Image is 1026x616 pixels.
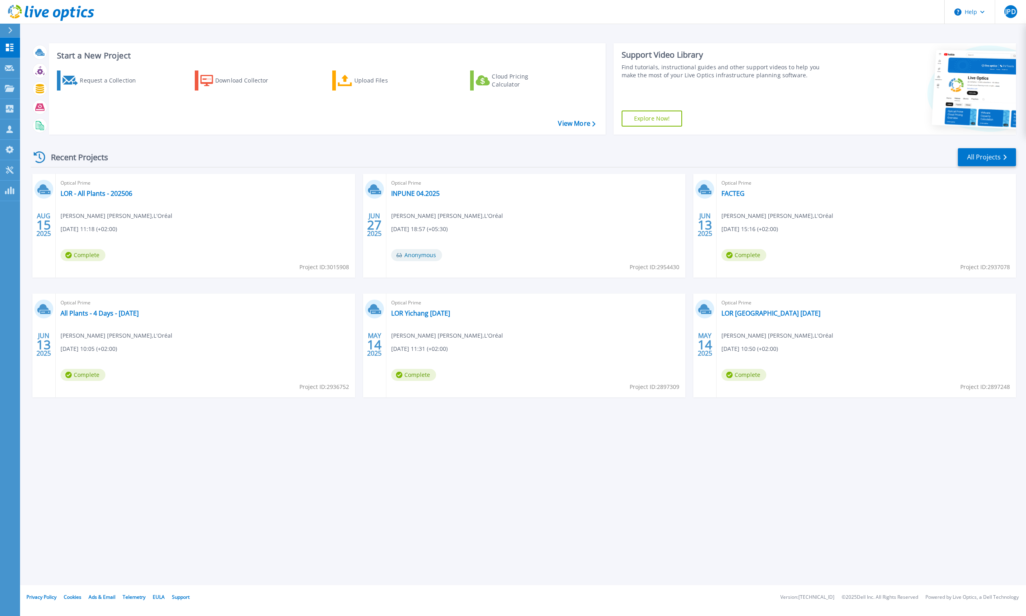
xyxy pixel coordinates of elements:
[61,298,350,307] span: Optical Prime
[391,331,503,340] span: [PERSON_NAME] [PERSON_NAME] , L'Oréal
[391,309,450,317] a: LOR Yichang [DATE]
[698,221,712,228] span: 13
[925,595,1019,600] li: Powered by Live Optics, a Dell Technology
[391,225,448,234] span: [DATE] 18:57 (+05:30)
[842,595,918,600] li: © 2025 Dell Inc. All Rights Reserved
[721,344,778,353] span: [DATE] 10:50 (+02:00)
[57,51,595,60] h3: Start a New Project
[721,189,745,197] a: FACTEG
[470,70,559,91] a: Cloud Pricing Calculator
[721,225,778,234] span: [DATE] 15:16 (+02:00)
[367,210,382,240] div: JUN 2025
[492,72,556,89] div: Cloud Pricing Calculator
[123,594,145,600] a: Telemetry
[61,225,117,234] span: [DATE] 11:18 (+02:00)
[622,111,683,127] a: Explore Now!
[367,341,382,348] span: 14
[89,594,115,600] a: Ads & Email
[960,382,1010,391] span: Project ID: 2897248
[391,298,681,307] span: Optical Prime
[61,189,132,197] a: LOR - All Plants - 202506
[698,341,712,348] span: 14
[721,369,766,381] span: Complete
[332,70,422,91] a: Upload Files
[61,344,117,353] span: [DATE] 10:05 (+02:00)
[172,594,190,600] a: Support
[61,309,139,317] a: All Plants - 4 Days - [DATE]
[299,382,349,391] span: Project ID: 2936752
[391,211,503,220] span: [PERSON_NAME] [PERSON_NAME] , L'Oréal
[61,369,105,381] span: Complete
[367,330,382,359] div: MAY 2025
[36,210,51,240] div: AUG 2025
[195,70,284,91] a: Download Collector
[64,594,81,600] a: Cookies
[354,72,418,89] div: Upload Files
[36,330,51,359] div: JUN 2025
[391,249,442,261] span: Anonymous
[36,341,51,348] span: 13
[721,331,833,340] span: [PERSON_NAME] [PERSON_NAME] , L'Oréal
[367,221,382,228] span: 27
[721,249,766,261] span: Complete
[31,147,119,167] div: Recent Projects
[630,382,679,391] span: Project ID: 2897309
[697,210,713,240] div: JUN 2025
[622,50,830,60] div: Support Video Library
[26,594,57,600] a: Privacy Policy
[215,72,279,89] div: Download Collector
[299,263,349,272] span: Project ID: 3015908
[391,344,448,353] span: [DATE] 11:31 (+02:00)
[721,211,833,220] span: [PERSON_NAME] [PERSON_NAME] , L'Oréal
[153,594,165,600] a: EULA
[80,72,144,89] div: Request a Collection
[958,148,1016,166] a: All Projects
[391,369,436,381] span: Complete
[1005,8,1016,15] span: JPD
[61,211,172,220] span: [PERSON_NAME] [PERSON_NAME] , L'Oréal
[721,309,820,317] a: LOR [GEOGRAPHIC_DATA] [DATE]
[960,263,1010,272] span: Project ID: 2937078
[61,331,172,340] span: [PERSON_NAME] [PERSON_NAME] , L'Oréal
[61,249,105,261] span: Complete
[622,63,830,79] div: Find tutorials, instructional guides and other support videos to help you make the most of your L...
[721,179,1011,187] span: Optical Prime
[630,263,679,272] span: Project ID: 2954430
[721,298,1011,307] span: Optical Prime
[780,595,834,600] li: Version: [TECHNICAL_ID]
[61,179,350,187] span: Optical Prime
[391,179,681,187] span: Optical Prime
[558,120,595,127] a: View More
[36,221,51,228] span: 15
[391,189,440,197] a: INPUNE 04.2025
[697,330,713,359] div: MAY 2025
[57,70,146,91] a: Request a Collection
